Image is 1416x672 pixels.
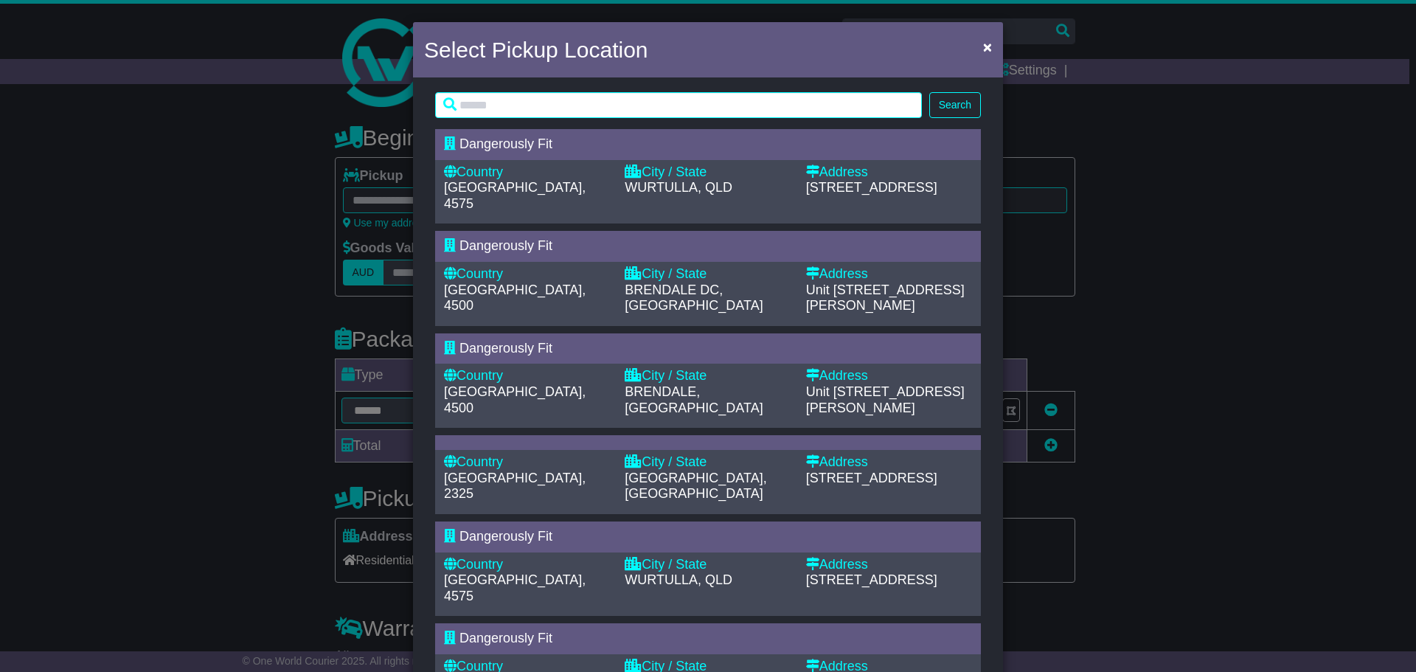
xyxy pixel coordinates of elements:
[444,557,610,573] div: Country
[424,33,648,66] h4: Select Pickup Location
[444,164,610,181] div: Country
[929,92,981,118] button: Search
[444,368,610,384] div: Country
[444,266,610,283] div: Country
[625,572,732,587] span: WURTULLA, QLD
[976,32,999,62] button: Close
[806,454,972,471] div: Address
[459,631,552,645] span: Dangerously Fit
[806,384,965,415] span: Unit [STREET_ADDRESS][PERSON_NAME]
[806,557,972,573] div: Address
[983,38,992,55] span: ×
[444,572,586,603] span: [GEOGRAPHIC_DATA], 4575
[459,341,552,356] span: Dangerously Fit
[806,266,972,283] div: Address
[459,238,552,253] span: Dangerously Fit
[625,266,791,283] div: City / State
[625,164,791,181] div: City / State
[806,471,937,485] span: [STREET_ADDRESS]
[625,368,791,384] div: City / State
[806,164,972,181] div: Address
[444,471,586,502] span: [GEOGRAPHIC_DATA], 2325
[459,136,552,151] span: Dangerously Fit
[444,283,586,314] span: [GEOGRAPHIC_DATA], 4500
[625,283,763,314] span: BRENDALE DC, [GEOGRAPHIC_DATA]
[625,180,732,195] span: WURTULLA, QLD
[806,283,965,314] span: Unit [STREET_ADDRESS][PERSON_NAME]
[806,180,937,195] span: [STREET_ADDRESS]
[444,454,610,471] div: Country
[806,368,972,384] div: Address
[625,454,791,471] div: City / State
[444,180,586,211] span: [GEOGRAPHIC_DATA], 4575
[625,384,763,415] span: BRENDALE, [GEOGRAPHIC_DATA]
[625,557,791,573] div: City / State
[444,384,586,415] span: [GEOGRAPHIC_DATA], 4500
[625,471,766,502] span: [GEOGRAPHIC_DATA], [GEOGRAPHIC_DATA]
[459,529,552,544] span: Dangerously Fit
[806,572,937,587] span: [STREET_ADDRESS]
